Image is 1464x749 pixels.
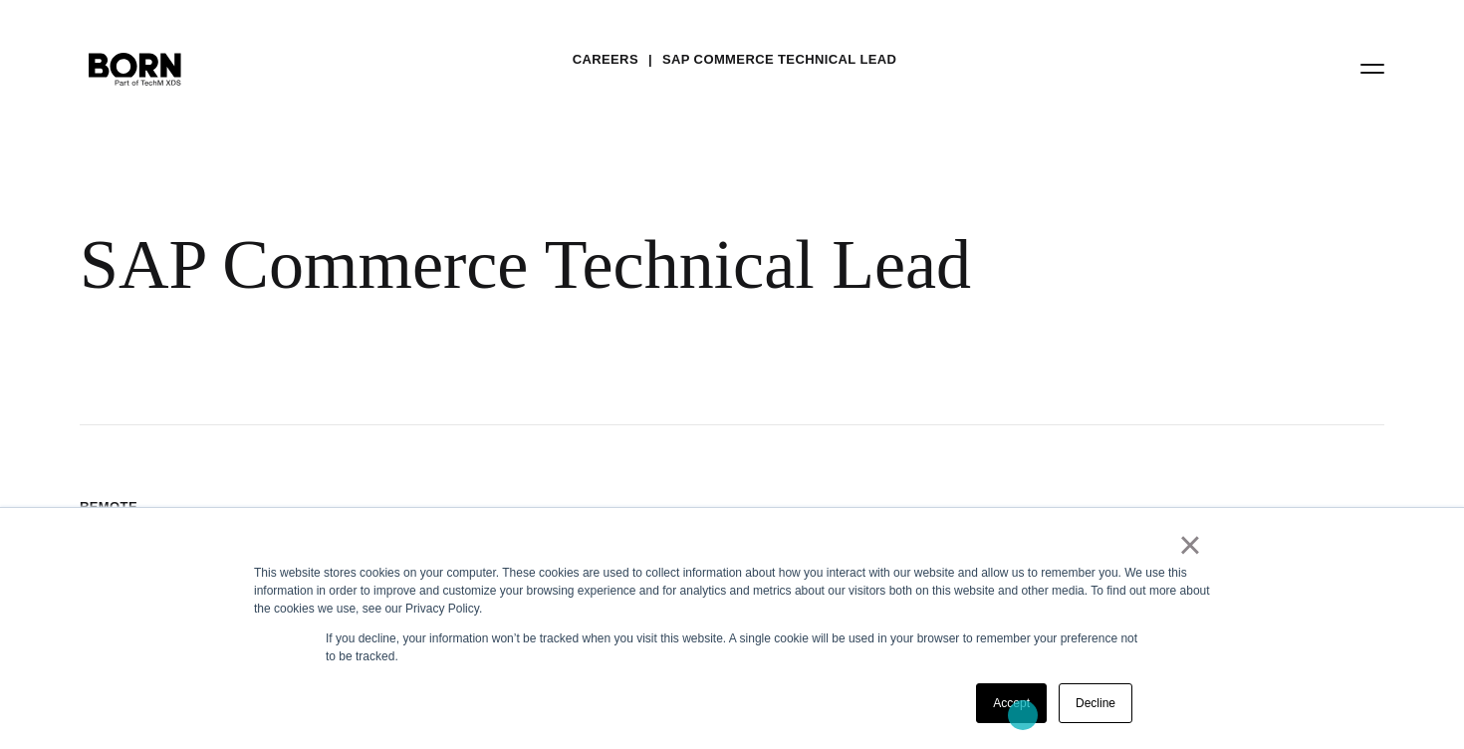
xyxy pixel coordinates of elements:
a: Accept [976,683,1047,723]
a: Decline [1059,683,1132,723]
li: Remote [80,497,137,517]
div: SAP Commerce Technical Lead [80,224,1215,306]
a: Careers [573,45,638,75]
a: SAP Commerce Technical Lead [662,45,896,75]
button: Open [1348,47,1396,89]
a: × [1178,536,1202,554]
div: This website stores cookies on your computer. These cookies are used to collect information about... [254,564,1210,618]
p: If you decline, your information won’t be tracked when you visit this website. A single cookie wi... [326,629,1138,665]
